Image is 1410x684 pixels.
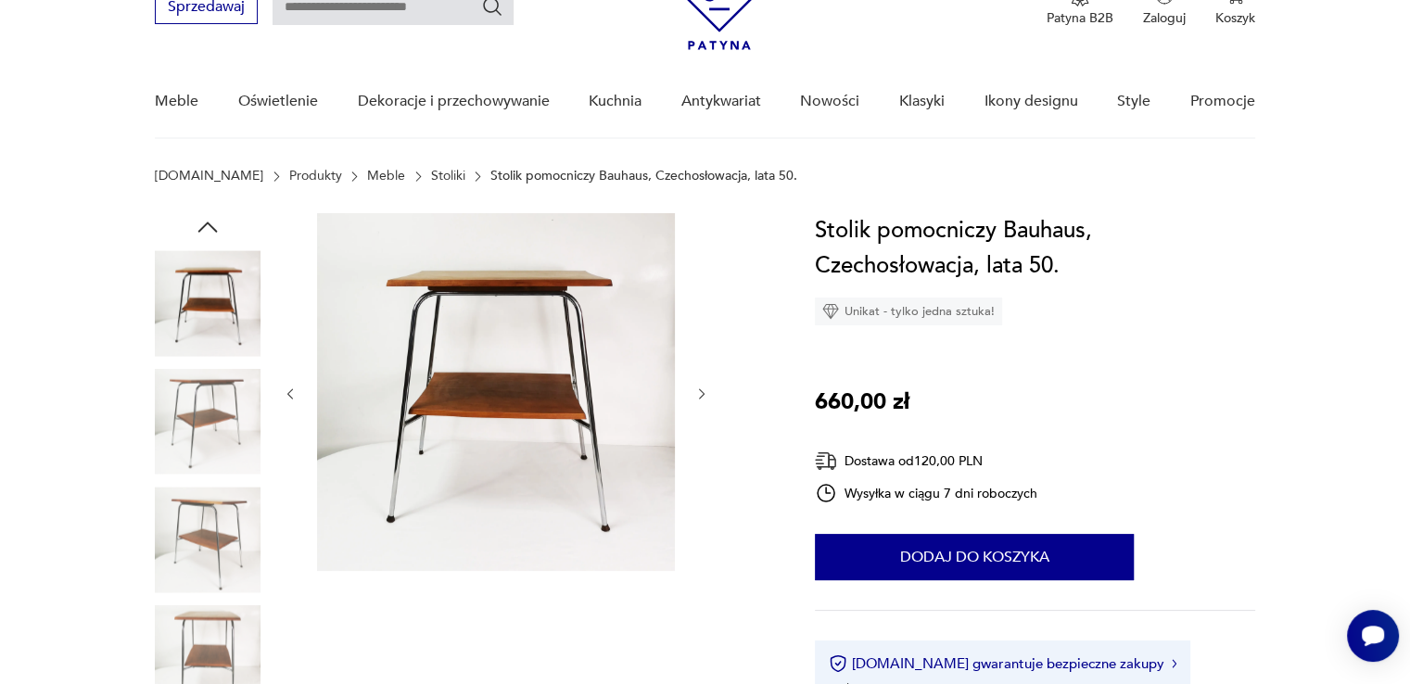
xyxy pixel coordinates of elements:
[815,482,1037,504] div: Wysyłka w ciągu 7 dni roboczych
[155,2,258,15] a: Sprzedawaj
[1117,66,1150,137] a: Style
[589,66,641,137] a: Kuchnia
[829,654,1176,673] button: [DOMAIN_NAME] gwarantuje bezpieczne zakupy
[155,487,260,592] img: Zdjęcie produktu Stolik pomocniczy Bauhaus, Czechosłowacja, lata 50.
[431,169,465,184] a: Stoliki
[155,66,198,137] a: Meble
[289,169,342,184] a: Produkty
[1215,9,1255,27] p: Koszyk
[815,534,1134,580] button: Dodaj do koszyka
[490,169,797,184] p: Stolik pomocniczy Bauhaus, Czechosłowacja, lata 50.
[681,66,761,137] a: Antykwariat
[1347,610,1399,662] iframe: Smartsupp widget button
[800,66,859,137] a: Nowości
[357,66,549,137] a: Dekoracje i przechowywanie
[1047,9,1113,27] p: Patyna B2B
[1172,659,1177,668] img: Ikona strzałki w prawo
[155,250,260,356] img: Zdjęcie produktu Stolik pomocniczy Bauhaus, Czechosłowacja, lata 50.
[815,213,1255,284] h1: Stolik pomocniczy Bauhaus, Czechosłowacja, lata 50.
[815,450,837,473] img: Ikona dostawy
[1190,66,1255,137] a: Promocje
[367,169,405,184] a: Meble
[155,369,260,475] img: Zdjęcie produktu Stolik pomocniczy Bauhaus, Czechosłowacja, lata 50.
[815,385,909,420] p: 660,00 zł
[899,66,945,137] a: Klasyki
[238,66,318,137] a: Oświetlenie
[815,298,1002,325] div: Unikat - tylko jedna sztuka!
[1143,9,1186,27] p: Zaloguj
[829,654,847,673] img: Ikona certyfikatu
[317,213,675,571] img: Zdjęcie produktu Stolik pomocniczy Bauhaus, Czechosłowacja, lata 50.
[984,66,1077,137] a: Ikony designu
[815,450,1037,473] div: Dostawa od 120,00 PLN
[822,303,839,320] img: Ikona diamentu
[155,169,263,184] a: [DOMAIN_NAME]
